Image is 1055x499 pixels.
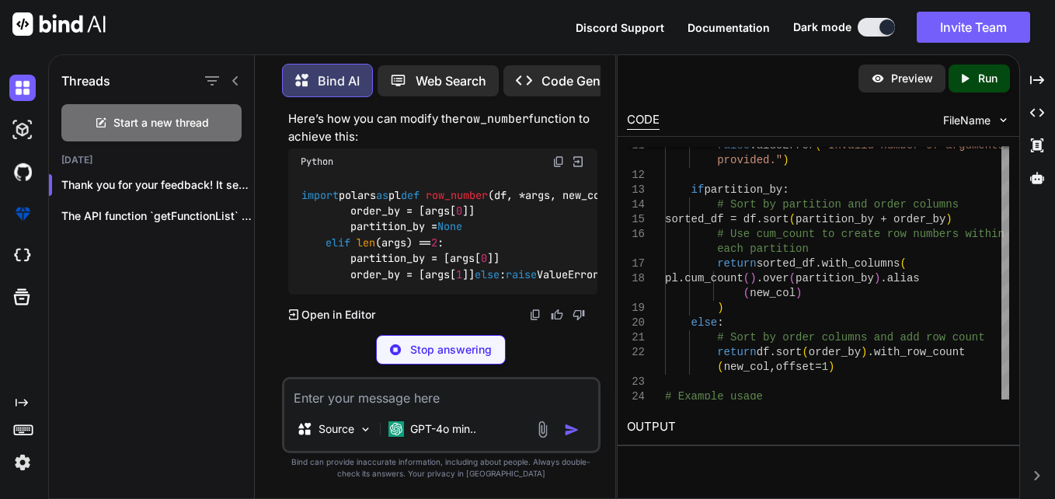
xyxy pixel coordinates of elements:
[803,346,809,358] span: (
[900,257,907,270] span: (
[809,346,861,358] span: order_by
[793,19,851,35] span: Dark mode
[757,257,900,270] span: sorted_df.with_columns
[718,228,1005,240] span: # Use cum_count to create row numbers within
[9,159,36,185] img: githubDark
[881,272,920,284] span: .alias
[796,272,874,284] span: partition_by
[627,330,645,345] div: 21
[61,208,254,224] p: The API function `getFunctionList` you p...
[871,72,885,85] img: preview
[61,72,110,90] h1: Threads
[301,155,333,168] span: Python
[718,154,783,166] span: provided."
[691,316,718,329] span: else
[401,188,420,202] span: def
[997,113,1010,127] img: chevron down
[757,272,789,284] span: .over
[571,155,585,169] img: Open in Browser
[627,316,645,330] div: 20
[534,420,552,438] img: attachment
[326,236,350,249] span: elif
[828,361,834,373] span: )
[868,346,966,358] span: .with_row_count
[627,256,645,271] div: 17
[688,21,770,34] span: Documentation
[506,267,537,281] span: raise
[282,456,601,480] p: Bind can provide inaccurate information, including about people. Always double-check its answers....
[564,422,580,438] img: icon
[789,272,796,284] span: (
[770,361,776,373] span: ,
[718,346,757,358] span: return
[978,71,998,86] p: Run
[627,212,645,227] div: 15
[9,243,36,269] img: cloudideIcon
[301,188,339,202] span: import
[475,267,500,281] span: else
[718,257,757,270] span: return
[627,301,645,316] div: 19
[627,389,645,404] div: 24
[874,272,880,284] span: )
[718,198,959,211] span: # Sort by partition and order columns
[456,204,462,218] span: 0
[724,361,770,373] span: new_col
[822,361,828,373] span: 1
[9,201,36,227] img: premium
[481,252,487,266] span: 0
[743,272,750,284] span: (
[627,271,645,286] div: 18
[822,139,1005,152] span: "Invalid number of arguments
[750,272,757,284] span: )
[665,390,763,403] span: # Example usage
[627,227,645,242] div: 16
[705,183,783,196] span: partition_by
[426,188,488,202] span: row_number
[627,183,645,197] div: 13
[757,346,803,358] span: df.sort
[573,309,585,321] img: dislike
[576,19,664,36] button: Discord Support
[61,177,254,193] p: Thank you for your feedback! It seems th...
[891,71,933,86] p: Preview
[789,213,796,225] span: (
[816,139,822,152] span: (
[410,342,492,358] p: Stop answering
[376,188,388,202] span: as
[627,168,645,183] div: 12
[618,409,1018,445] h2: OUTPUT
[576,21,664,34] span: Discord Support
[943,113,991,128] span: FileName
[783,154,789,166] span: )
[718,302,724,314] span: )
[288,110,598,145] p: Here’s how you can modify the function to achieve this:
[12,12,106,36] img: Bind AI
[627,197,645,212] div: 14
[743,287,750,299] span: (
[459,111,529,127] code: row_number
[718,316,724,329] span: :
[456,267,462,281] span: 1
[357,236,375,249] span: len
[627,375,645,389] div: 23
[49,154,254,166] h2: [DATE]
[318,72,360,90] p: Bind AI
[9,117,36,143] img: darkAi-studio
[861,346,867,358] span: )
[750,287,796,299] span: new_col
[783,183,789,196] span: :
[796,287,802,299] span: )
[410,421,476,437] p: GPT-4o min..
[627,345,645,360] div: 22
[359,423,372,436] img: Pick Models
[416,72,486,90] p: Web Search
[688,19,770,36] button: Documentation
[319,421,354,437] p: Source
[665,213,789,225] span: sorted_df = df.sort
[718,243,810,255] span: each partition
[552,155,565,168] img: copy
[665,272,743,284] span: pl.cum_count
[437,220,462,234] span: None
[388,421,404,437] img: GPT-4o mini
